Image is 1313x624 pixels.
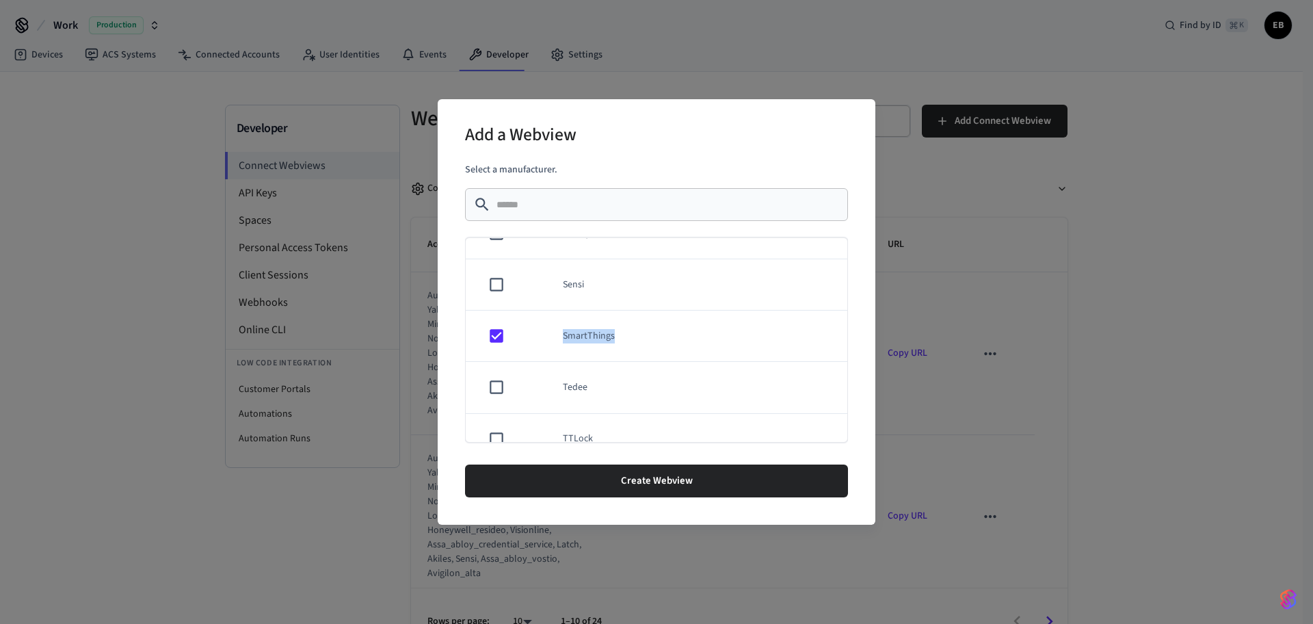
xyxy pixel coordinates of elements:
[465,163,848,177] p: Select a manufacturer.
[546,362,847,413] td: Tedee
[546,259,847,311] td: Sensi
[1280,588,1297,610] img: SeamLogoGradient.69752ec5.svg
[465,116,576,157] h2: Add a Webview
[546,414,847,465] td: TTLock
[465,465,848,497] button: Create Webview
[546,311,847,362] td: SmartThings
